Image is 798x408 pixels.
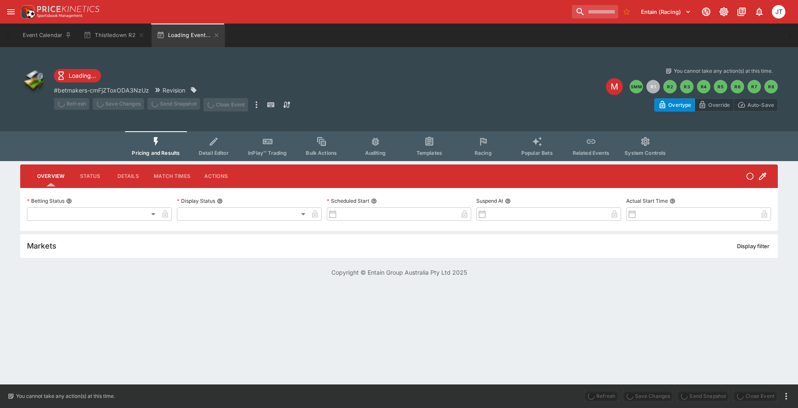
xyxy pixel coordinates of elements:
[714,80,727,93] button: R5
[197,166,235,186] button: Actions
[125,131,673,161] div: Event type filters
[163,86,185,95] p: Revision
[371,198,377,204] button: Scheduled Start
[416,150,442,156] span: Templates
[20,67,47,94] img: other.png
[716,4,731,19] button: Toggle light/dark mode
[177,197,215,204] p: Display Status
[521,150,553,156] span: Popular Bets
[654,98,695,111] button: Overtype
[69,71,96,80] p: Loading...
[630,80,643,93] button: SMM
[680,80,694,93] button: R3
[734,4,749,19] button: Documentation
[573,150,609,156] span: Related Events
[697,80,710,93] button: R4
[248,150,287,156] span: InPlay™ Trading
[66,198,72,204] button: Betting Status
[646,80,660,93] button: R1
[132,150,180,156] span: Pricing and Results
[19,3,35,20] img: PriceKinetics Logo
[54,86,149,95] p: Copy To Clipboard
[636,5,696,19] button: Select Tenant
[625,150,666,156] span: System Controls
[708,101,730,109] p: Override
[199,150,229,156] span: Detail Editor
[37,6,99,12] img: PriceKinetics
[752,4,767,19] button: Notifications
[30,166,71,186] button: Overview
[27,241,56,251] h5: Markets
[3,4,19,19] button: open drawer
[27,197,64,204] p: Betting Status
[668,101,691,109] p: Overtype
[18,24,77,47] button: Event Calendar
[327,197,369,204] p: Scheduled Start
[626,197,668,204] p: Actual Start Time
[674,67,773,75] p: You cannot take any action(s) at this time.
[475,150,492,156] span: Racing
[217,198,223,204] button: Display Status
[769,3,788,21] button: Josh Tanner
[734,98,778,111] button: Auto-Save
[663,80,677,93] button: R2
[620,5,633,19] button: No Bookmarks
[147,166,197,186] button: Match Times
[781,391,791,401] button: more
[251,98,262,111] button: more
[16,392,115,400] p: You cannot take any action(s) at this time.
[747,101,774,109] p: Auto-Save
[109,166,147,186] button: Details
[772,5,785,19] div: Josh Tanner
[654,98,778,111] div: Start From
[732,239,774,253] button: Display filter
[764,80,778,93] button: R8
[731,80,744,93] button: R6
[71,166,109,186] button: Status
[37,14,83,18] img: Sportsbook Management
[152,24,225,47] button: Loading Event...
[306,150,337,156] span: Bulk Actions
[572,5,618,19] input: search
[630,80,778,93] nav: pagination navigation
[505,198,511,204] button: Suspend At
[699,4,714,19] button: Connected to PK
[606,78,623,95] div: Edit Meeting
[670,198,675,204] button: Actual Start Time
[476,197,503,204] p: Suspend At
[694,98,734,111] button: Override
[78,24,149,47] button: Thistledown R2
[747,80,761,93] button: R7
[365,150,386,156] span: Auditing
